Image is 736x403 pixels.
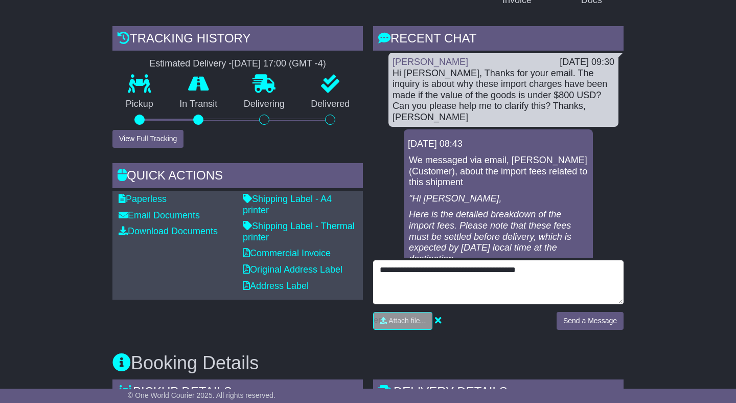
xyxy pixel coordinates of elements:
[393,68,614,123] div: Hi [PERSON_NAME], Thanks for your email. The inquiry is about why these import charges have been ...
[373,26,624,54] div: RECENT CHAT
[167,99,231,110] p: In Transit
[119,210,200,220] a: Email Documents
[112,163,363,191] div: Quick Actions
[409,155,588,188] p: We messaged via email, [PERSON_NAME] (Customer), about the import fees related to this shipment
[243,264,342,275] a: Original Address Label
[112,353,624,373] h3: Booking Details
[393,57,468,67] a: [PERSON_NAME]
[112,130,183,148] button: View Full Tracking
[557,312,624,330] button: Send a Message
[409,193,501,204] em: "Hi [PERSON_NAME],
[112,26,363,54] div: Tracking history
[119,194,167,204] a: Paperless
[232,58,326,70] div: [DATE] 17:00 (GMT -4)
[243,248,331,258] a: Commercial Invoice
[560,57,614,68] div: [DATE] 09:30
[243,281,309,291] a: Address Label
[231,99,298,110] p: Delivering
[128,391,275,399] span: © One World Courier 2025. All rights reserved.
[408,139,589,150] div: [DATE] 08:43
[119,226,218,236] a: Download Documents
[243,194,332,215] a: Shipping Label - A4 printer
[112,99,167,110] p: Pickup
[112,58,363,70] div: Estimated Delivery -
[409,209,571,263] em: Here is the detailed breakdown of the import fees. Please note that these fees must be settled be...
[298,99,363,110] p: Delivered
[243,221,355,242] a: Shipping Label - Thermal printer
